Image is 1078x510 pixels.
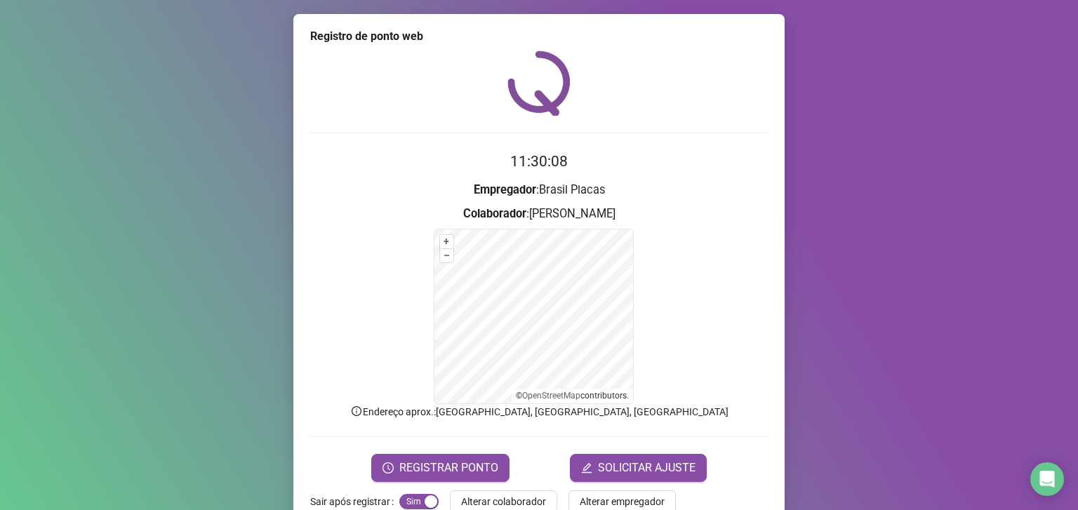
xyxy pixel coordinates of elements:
[510,153,568,170] time: 11:30:08
[1030,462,1064,496] div: Open Intercom Messenger
[382,462,394,474] span: clock-circle
[580,494,665,509] span: Alterar empregador
[310,404,768,420] p: Endereço aprox. : [GEOGRAPHIC_DATA], [GEOGRAPHIC_DATA], [GEOGRAPHIC_DATA]
[399,459,498,476] span: REGISTRAR PONTO
[350,405,363,417] span: info-circle
[310,205,768,223] h3: : [PERSON_NAME]
[440,249,453,262] button: –
[570,454,707,482] button: editSOLICITAR AJUSTE
[598,459,696,476] span: SOLICITAR AJUSTE
[461,494,546,509] span: Alterar colaborador
[581,462,592,474] span: edit
[310,181,768,199] h3: : Brasil Placas
[522,391,580,401] a: OpenStreetMap
[516,391,629,401] li: © contributors.
[440,235,453,248] button: +
[371,454,510,482] button: REGISTRAR PONTO
[310,28,768,45] div: Registro de ponto web
[507,51,571,116] img: QRPoint
[474,183,536,196] strong: Empregador
[463,207,526,220] strong: Colaborador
